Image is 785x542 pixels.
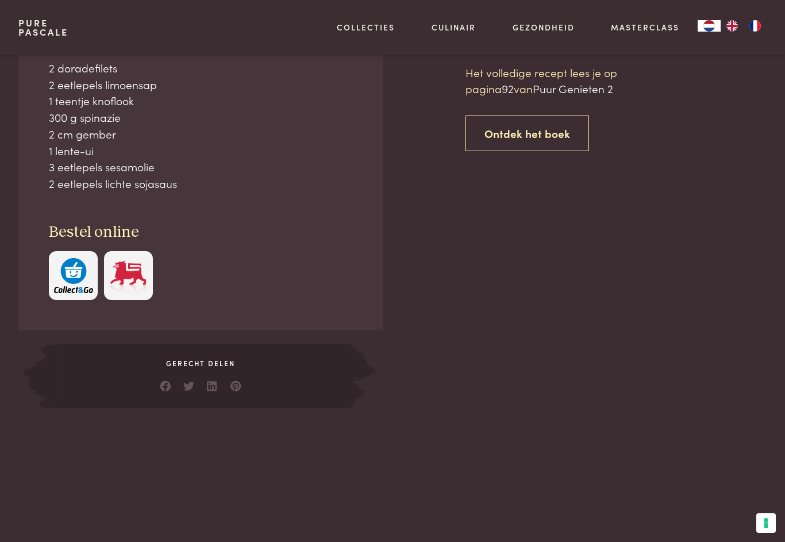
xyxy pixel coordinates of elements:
a: Ontdek het boek [465,116,589,152]
div: 2 doradefilets [49,60,353,76]
p: Het volledige recept lees je op pagina van [465,64,661,97]
div: 3 eetlepels sesamolie [49,159,353,175]
div: 1 teentje knoflook [49,93,353,109]
div: 300 g spinazie [49,109,353,126]
a: FR [744,20,767,32]
aside: Language selected: Nederlands [698,20,767,32]
a: Gezondheid [513,21,575,33]
a: Culinair [432,21,476,33]
div: 2 eetlepels lichte sojasaus [49,175,353,192]
ul: Language list [721,20,767,32]
a: NL [698,20,721,32]
div: 2 cm gember [49,126,353,143]
div: 2 eetlepels limoensap [49,76,353,93]
a: Masterclass [611,21,679,33]
span: Gerecht delen [54,358,348,368]
button: Uw voorkeuren voor toestemming voor trackingtechnologieën [756,513,776,533]
span: Puur Genieten 2 [533,80,613,96]
span: 92 [502,80,514,96]
div: 1 lente-ui [49,143,353,159]
img: Delhaize [109,258,148,293]
img: c308188babc36a3a401bcb5cb7e020f4d5ab42f7cacd8327e500463a43eeb86c.svg [54,258,93,293]
div: Language [698,20,721,32]
a: Collecties [337,21,395,33]
a: PurePascale [18,18,68,37]
a: EN [721,20,744,32]
h3: Bestel online [49,222,353,243]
